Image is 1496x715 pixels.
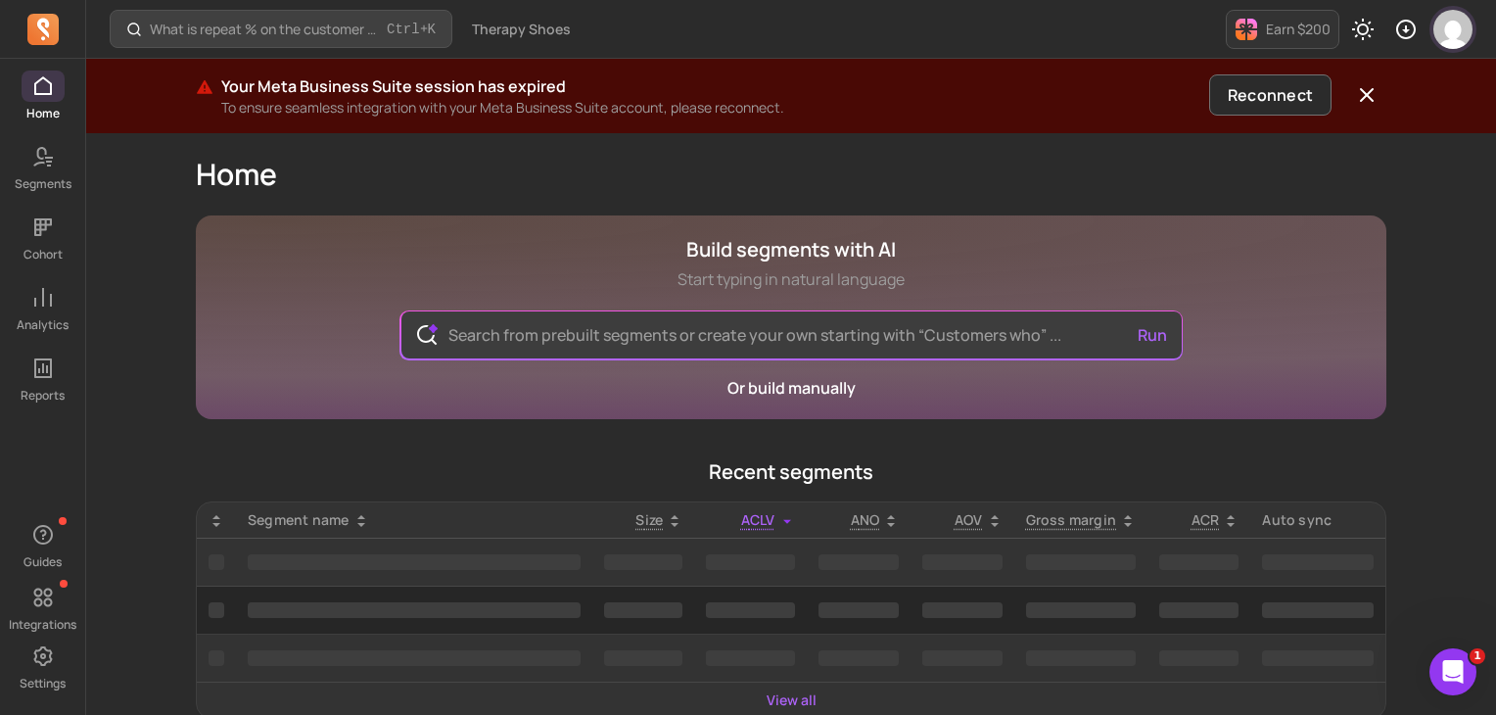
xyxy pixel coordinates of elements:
p: Start typing in natural language [678,267,905,291]
button: Guides [22,515,65,574]
span: ‌ [922,650,1002,666]
span: ‌ [209,650,224,666]
span: ACLV [741,510,775,529]
span: ‌ [1262,602,1374,618]
span: ‌ [604,650,682,666]
span: Therapy Shoes [472,20,571,39]
button: Reconnect [1209,74,1332,116]
h1: Home [196,157,1386,192]
span: ‌ [248,554,581,570]
span: ‌ [209,554,224,570]
span: ‌ [706,554,794,570]
button: Toggle dark mode [1343,10,1382,49]
span: ‌ [922,602,1002,618]
kbd: Ctrl [387,20,420,39]
p: Reports [21,388,65,404]
span: ‌ [1159,554,1239,570]
div: Auto sync [1262,510,1374,530]
iframe: Intercom live chat [1429,648,1476,695]
button: Therapy Shoes [460,12,583,47]
p: Segments [15,176,71,192]
span: ‌ [818,554,900,570]
p: To ensure seamless integration with your Meta Business Suite account, please reconnect. [221,98,1201,118]
span: ‌ [1262,554,1374,570]
span: ‌ [248,602,581,618]
a: View all [767,691,817,710]
p: Integrations [9,617,76,633]
p: What is repeat % on the customer cohort page? How is it defined? [150,20,379,39]
p: Guides [23,554,62,570]
h1: Build segments with AI [678,236,905,263]
span: ‌ [706,602,794,618]
button: Earn $200 [1226,10,1339,49]
span: ‌ [1159,602,1239,618]
span: ‌ [922,554,1002,570]
span: 1 [1470,648,1485,664]
p: Analytics [17,317,69,333]
p: Cohort [23,247,63,262]
p: ACR [1192,510,1220,530]
p: Your Meta Business Suite session has expired [221,74,1201,98]
span: ‌ [706,650,794,666]
span: ‌ [1262,650,1374,666]
span: + [387,19,436,39]
span: ‌ [604,602,682,618]
span: ‌ [818,602,900,618]
p: Home [26,106,60,121]
a: Or build manually [727,377,856,399]
button: Run [1130,315,1175,355]
img: avatar [1433,10,1473,49]
div: Segment name [248,510,581,530]
input: Search from prebuilt segments or create your own starting with “Customers who” ... [433,311,1150,358]
span: ‌ [248,650,581,666]
p: Gross margin [1026,510,1117,530]
kbd: K [428,22,436,37]
span: ANO [851,510,880,529]
p: AOV [955,510,983,530]
span: ‌ [818,650,900,666]
span: ‌ [1026,602,1137,618]
span: ‌ [604,554,682,570]
button: What is repeat % on the customer cohort page? How is it defined?Ctrl+K [110,10,452,48]
p: Recent segments [196,458,1386,486]
p: Earn $200 [1266,20,1331,39]
span: ‌ [1159,650,1239,666]
p: Settings [20,676,66,691]
span: ‌ [1026,554,1137,570]
span: Size [635,510,663,529]
span: ‌ [209,602,224,618]
span: ‌ [1026,650,1137,666]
